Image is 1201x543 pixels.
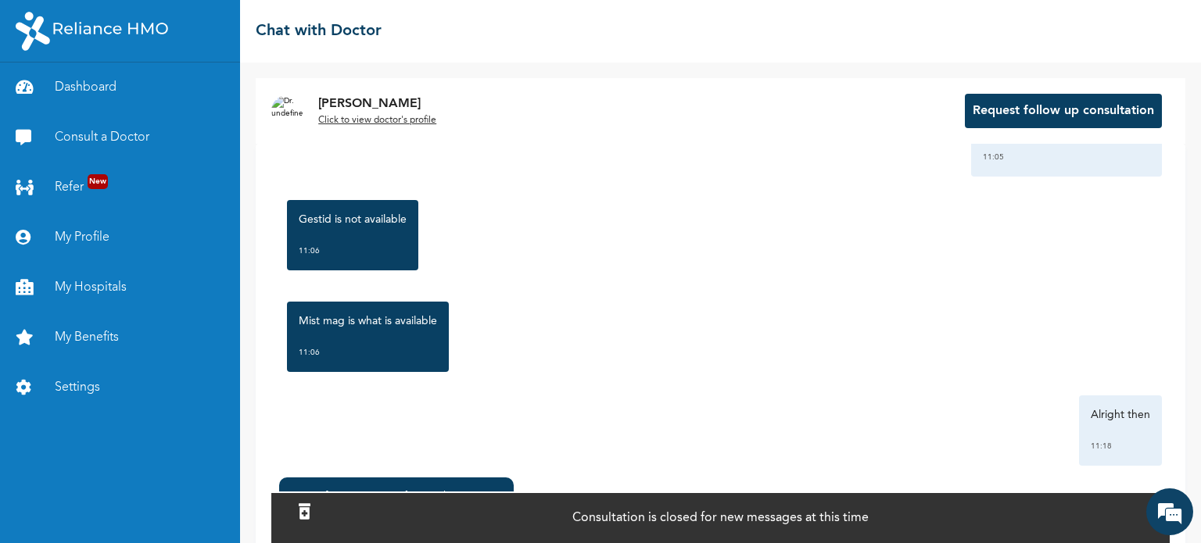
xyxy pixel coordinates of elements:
[256,8,294,45] div: Minimize live chat window
[1091,438,1150,454] div: 11:18
[261,229,286,239] div: [DATE]
[965,94,1162,128] button: Request follow up consultation
[261,162,286,172] div: [DATE]
[77,176,274,194] div: I noticed you've been away for a bit. Is there anything else I might help you with?
[271,95,303,127] img: Dr. undefined`
[1091,407,1150,423] p: Alright then
[23,223,62,261] img: consultations
[318,95,436,113] p: [PERSON_NAME]
[299,345,437,360] div: 11:06
[77,155,225,176] span: [PERSON_NAME] Web Assistant
[572,509,869,527] p: Consultation is closed for new messages at this time
[77,222,225,243] span: Aliyat
[299,313,437,329] p: Mist mag is what is available
[983,149,1150,165] div: 11:05
[26,155,59,194] img: photo.ls
[77,311,274,329] div: Hello. i am not able to add a family member on my profile and my plan says i can add a spouse and...
[326,489,502,520] div: [PERSON_NAME] created a prescription .
[153,459,299,508] div: FAQs
[81,88,263,109] div: Conversation(s)
[77,289,225,310] span: [PERSON_NAME] Web Assistant
[299,243,407,259] div: 11:06
[88,174,108,189] span: New
[77,243,274,261] div: Add Dependant
[8,486,153,498] span: Conversation
[318,116,436,125] u: Click to view doctor's profile
[237,407,279,449] div: New conversation
[26,290,59,328] img: photo.ls
[299,212,407,227] p: Gestid is not available
[261,296,286,306] div: [DATE]
[16,12,168,51] img: RelianceHMO's Logo
[256,20,382,43] h2: Chat with Doctor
